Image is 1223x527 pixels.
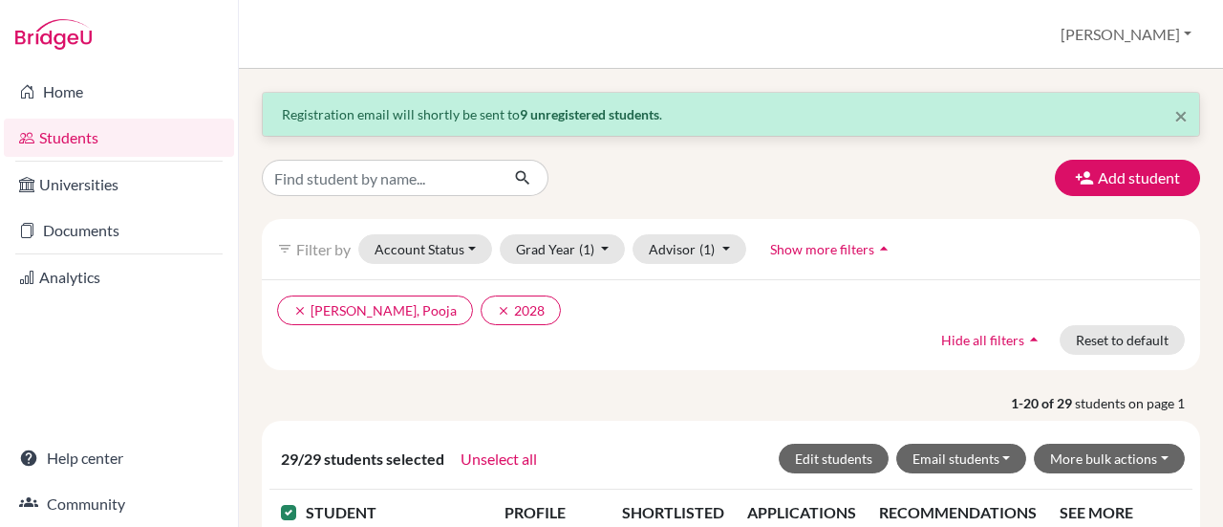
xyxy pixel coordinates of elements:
[358,234,492,264] button: Account Status
[874,239,893,258] i: arrow_drop_up
[497,304,510,318] i: clear
[500,234,626,264] button: Grad Year(1)
[277,241,292,256] i: filter_list
[460,447,538,472] button: Unselect all
[754,234,910,264] button: Show more filtersarrow_drop_up
[281,448,444,471] span: 29/29 students selected
[1060,325,1185,355] button: Reset to default
[4,119,234,157] a: Students
[941,332,1024,348] span: Hide all filters
[282,104,1180,124] p: Registration email will shortly be sent to .
[770,241,874,257] span: Show more filters
[1174,104,1188,127] button: Close
[4,485,234,523] a: Community
[520,106,659,122] strong: 9 unregistered students
[15,19,92,50] img: Bridge-U
[481,296,561,325] button: clear2028
[4,258,234,296] a: Analytics
[1024,330,1043,349] i: arrow_drop_up
[1055,160,1200,196] button: Add student
[4,211,234,250] a: Documents
[262,160,499,196] input: Find student by name...
[1011,393,1075,413] strong: 1-20 of 29
[633,234,746,264] button: Advisor(1)
[4,439,234,477] a: Help center
[579,241,594,257] span: (1)
[925,325,1060,355] button: Hide all filtersarrow_drop_up
[1052,16,1200,53] button: [PERSON_NAME]
[277,296,473,325] button: clear[PERSON_NAME], Pooja
[779,444,889,473] button: Edit students
[4,73,234,111] a: Home
[4,165,234,204] a: Universities
[896,444,1027,473] button: Email students
[699,241,715,257] span: (1)
[1174,101,1188,129] span: ×
[1075,393,1200,413] span: students on page 1
[1034,444,1185,473] button: More bulk actions
[293,304,307,318] i: clear
[296,240,351,258] span: Filter by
